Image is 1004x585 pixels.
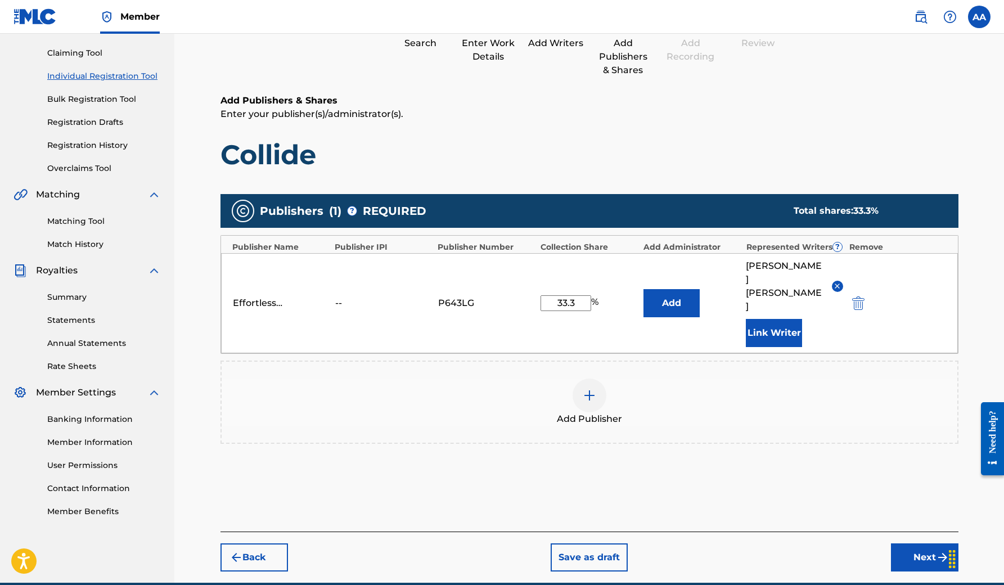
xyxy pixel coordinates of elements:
img: search [914,10,928,24]
span: % [591,295,601,311]
button: Link Writer [746,319,802,347]
span: ? [833,242,842,251]
a: User Permissions [47,460,161,471]
img: Matching [13,188,28,201]
img: Top Rightsholder [100,10,114,24]
div: Search [393,37,449,50]
div: Add Administrator [643,241,741,253]
div: Publisher IPI [335,241,432,253]
span: Publishers [260,202,323,219]
a: Individual Registration Tool [47,70,161,82]
img: f7272a7cc735f4ea7f67.svg [936,551,949,564]
a: Overclaims Tool [47,163,161,174]
a: Rate Sheets [47,361,161,372]
span: 33.3 % [853,205,879,216]
span: ( 1 ) [329,202,341,219]
a: Public Search [910,6,932,28]
a: Claiming Tool [47,47,161,59]
div: Add Publishers & Shares [595,37,651,77]
span: Member [120,10,160,23]
span: ? [348,206,357,215]
span: Royalties [36,264,78,277]
a: Match History [47,238,161,250]
div: Add Recording [663,37,719,64]
a: Registration Drafts [47,116,161,128]
div: Publisher Name [232,241,330,253]
h1: Collide [220,138,958,172]
div: Publisher Number [438,241,535,253]
span: [PERSON_NAME] [PERSON_NAME] [746,259,823,313]
span: Add Publisher [557,412,622,426]
a: Contact Information [47,483,161,494]
p: Enter your publisher(s)/administrator(s). [220,107,958,121]
iframe: Chat Widget [948,531,1004,585]
a: Member Benefits [47,506,161,517]
img: remove-from-list-button [833,282,841,290]
button: Save as draft [551,543,628,571]
button: Back [220,543,288,571]
iframe: Resource Center [973,391,1004,487]
img: Royalties [13,264,27,277]
div: Represented Writers [746,241,844,253]
button: Next [891,543,958,571]
img: help [943,10,957,24]
img: expand [147,264,161,277]
a: Bulk Registration Tool [47,93,161,105]
a: Member Information [47,436,161,448]
img: 12a2ab48e56ec057fbd8.svg [852,296,865,310]
div: Total shares: [794,204,936,218]
a: Registration History [47,139,161,151]
img: publishers [236,204,250,218]
h6: Add Publishers & Shares [220,94,958,107]
div: Review [730,37,786,50]
img: expand [147,188,161,201]
a: Statements [47,314,161,326]
div: Help [939,6,961,28]
div: Drag [943,542,961,576]
span: Matching [36,188,80,201]
a: Summary [47,291,161,303]
a: Annual Statements [47,337,161,349]
img: MLC Logo [13,8,57,25]
img: 7ee5dd4eb1f8a8e3ef2f.svg [229,551,243,564]
div: Remove [849,241,947,253]
img: Member Settings [13,386,27,399]
img: expand [147,386,161,399]
img: add [583,389,596,402]
div: Enter Work Details [460,37,516,64]
span: Member Settings [36,386,116,399]
div: Add Writers [528,37,584,50]
button: Add [643,289,700,317]
div: User Menu [968,6,991,28]
span: REQUIRED [363,202,426,219]
div: Collection Share [541,241,638,253]
a: Banking Information [47,413,161,425]
a: Matching Tool [47,215,161,227]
